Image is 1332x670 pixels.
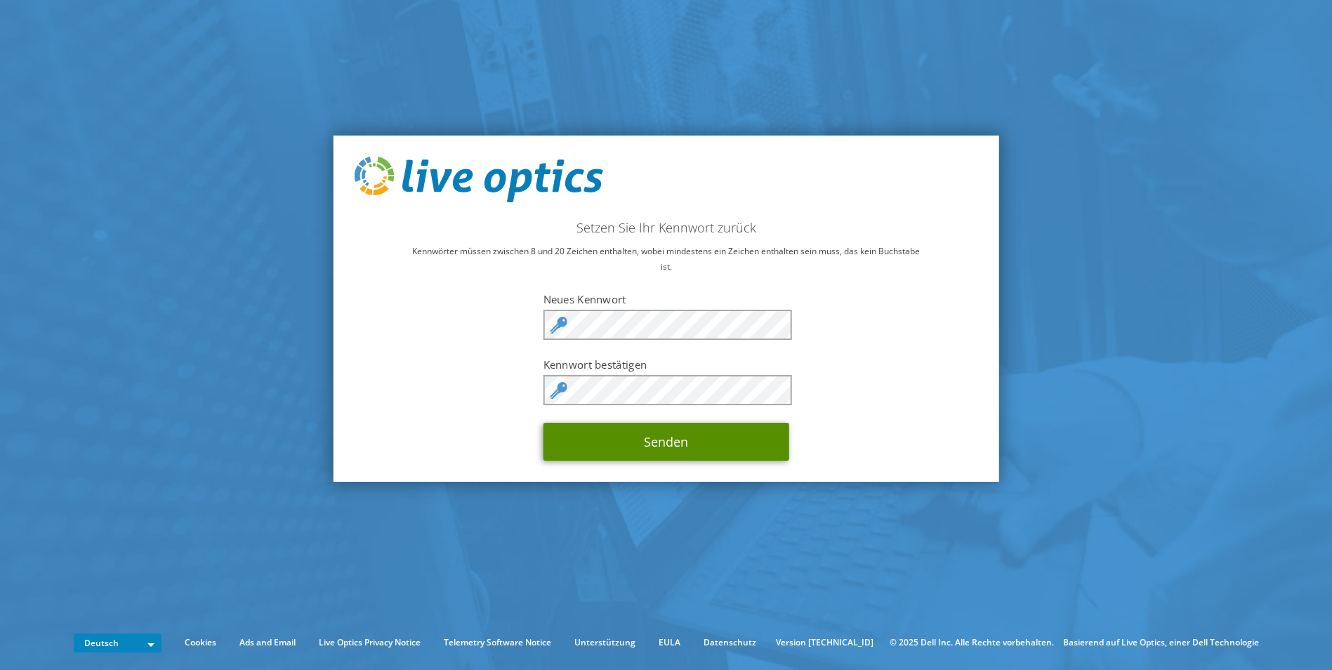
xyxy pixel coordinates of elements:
li: © 2025 Dell Inc. Alle Rechte vorbehalten. [883,635,1061,650]
a: Datenschutz [693,635,767,650]
label: Neues Kennwort [543,292,789,306]
p: Kennwörter müssen zwischen 8 und 20 Zeichen enthalten, wobei mindestens ein Zeichen enthalten sei... [354,244,978,275]
label: Kennwort bestätigen [543,357,789,372]
li: Version [TECHNICAL_ID] [769,635,881,650]
a: Unterstützung [564,635,646,650]
a: Cookies [174,635,227,650]
img: live_optics_svg.svg [354,157,602,203]
a: EULA [648,635,691,650]
button: Senden [543,423,789,461]
h2: Setzen Sie Ihr Kennwort zurück [354,220,978,235]
li: Basierend auf Live Optics, einer Dell Technologie [1063,635,1259,650]
a: Telemetry Software Notice [433,635,562,650]
a: Ads and Email [229,635,306,650]
a: Live Optics Privacy Notice [308,635,431,650]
